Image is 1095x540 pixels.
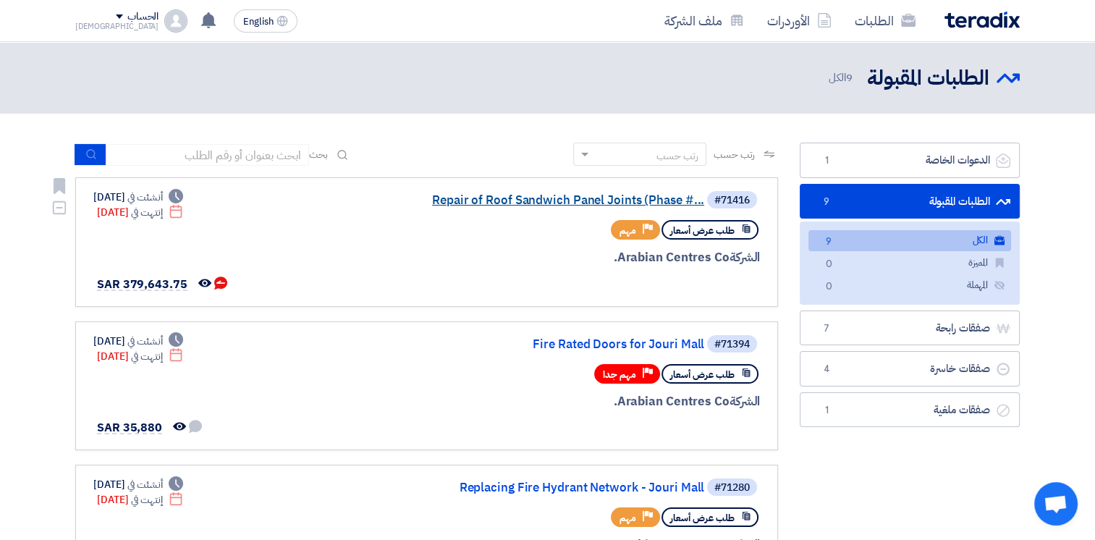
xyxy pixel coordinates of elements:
span: 0 [820,257,837,272]
a: الطلبات المقبولة9 [800,184,1020,219]
a: Fire Rated Doors for Jouri Mall [415,338,704,351]
div: #71280 [714,483,750,493]
a: Replacing Fire Hydrant Network - Jouri Mall [415,481,704,494]
div: [DATE] [97,349,183,364]
button: English [234,9,297,33]
a: المهملة [808,275,1011,296]
span: إنتهت في [131,492,162,507]
a: صفقات رابحة7 [800,311,1020,346]
span: طلب عرض أسعار [670,224,735,237]
span: أنشئت في [127,190,162,205]
a: المميزة [808,253,1011,274]
a: ملف الشركة [653,4,756,38]
div: رتب حسب [656,148,698,164]
div: الحساب [127,11,158,23]
a: الأوردرات [756,4,843,38]
a: الكل [808,230,1011,251]
img: profile_test.png [164,9,187,33]
span: طلب عرض أسعار [670,368,735,381]
span: أنشئت في [127,334,162,349]
img: Teradix logo [944,12,1020,28]
div: [DATE] [97,492,183,507]
h2: الطلبات المقبولة [867,64,989,93]
span: الشركة [730,248,761,266]
span: طلب عرض أسعار [670,511,735,525]
span: 0 [820,279,837,295]
span: English [243,17,274,27]
span: 7 [818,321,835,336]
a: Repair of Roof Sandwich Panel Joints (Phase #... [415,194,704,207]
div: [DATE] [93,334,183,349]
span: أنشئت في [127,477,162,492]
div: #71394 [714,339,750,350]
span: إنتهت في [131,349,162,364]
span: الكل [828,69,855,86]
a: صفقات ملغية1 [800,392,1020,428]
span: 9 [820,235,837,250]
span: بحث [309,147,328,162]
span: الشركة [730,392,761,410]
input: ابحث بعنوان أو رقم الطلب [106,144,309,166]
div: Arabian Centres Co. [412,392,760,411]
div: [DATE] [97,205,183,220]
span: 9 [846,69,853,85]
span: مهم [620,224,636,237]
a: الدعوات الخاصة1 [800,143,1020,178]
span: 9 [818,195,835,209]
span: SAR 35,880 [97,419,162,436]
div: [DATE] [93,477,183,492]
span: مهم [620,511,636,525]
div: [DATE] [93,190,183,205]
div: #71416 [714,195,750,206]
span: 1 [818,153,835,168]
span: مهم جدا [603,368,636,381]
span: رتب حسب [714,147,755,162]
a: الطلبات [843,4,927,38]
span: 4 [818,362,835,376]
span: 1 [818,403,835,418]
a: صفقات خاسرة4 [800,351,1020,387]
div: [DEMOGRAPHIC_DATA] [75,22,158,30]
div: Open chat [1034,482,1078,526]
span: إنتهت في [131,205,162,220]
span: SAR 379,643.75 [97,276,187,293]
div: Arabian Centres Co. [412,248,760,267]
